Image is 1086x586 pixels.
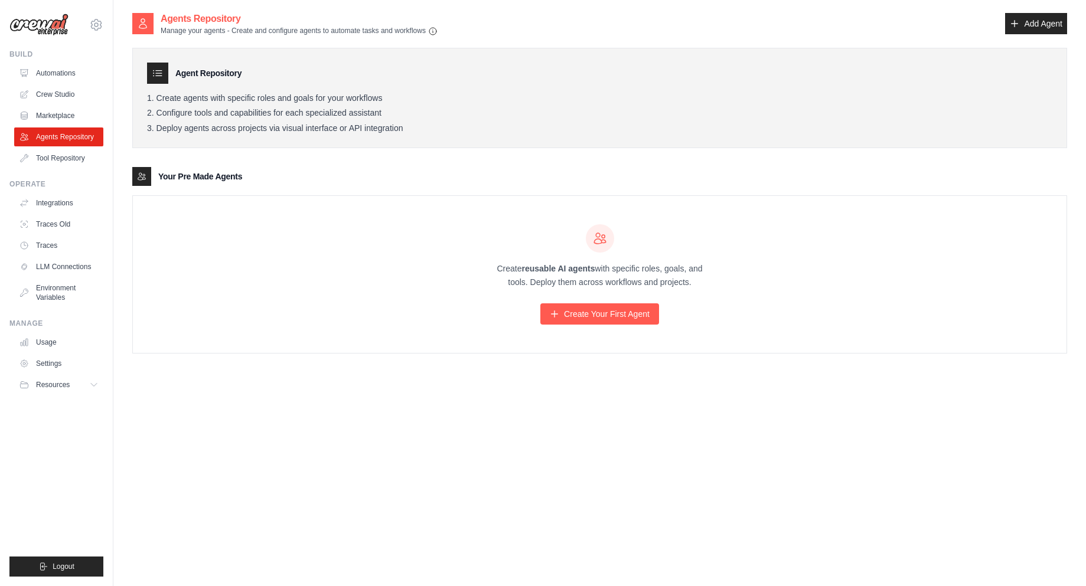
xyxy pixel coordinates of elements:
span: Logout [53,562,74,571]
a: Create Your First Agent [540,303,659,325]
li: Deploy agents across projects via visual interface or API integration [147,123,1052,134]
a: Traces Old [14,215,103,234]
div: Manage [9,319,103,328]
div: Build [9,50,103,59]
a: Automations [14,64,103,83]
button: Resources [14,375,103,394]
h2: Agents Repository [161,12,438,26]
a: Add Agent [1005,13,1067,34]
a: Integrations [14,194,103,212]
div: Operate [9,179,103,189]
a: Crew Studio [14,85,103,104]
li: Create agents with specific roles and goals for your workflows [147,93,1052,104]
a: Environment Variables [14,279,103,307]
h3: Your Pre Made Agents [158,171,242,182]
p: Create with specific roles, goals, and tools. Deploy them across workflows and projects. [487,262,713,289]
img: Logo [9,14,69,36]
h3: Agent Repository [175,67,242,79]
button: Logout [9,556,103,577]
a: Settings [14,354,103,373]
strong: reusable AI agents [521,264,595,273]
a: Marketplace [14,106,103,125]
span: Resources [36,380,70,389]
a: Usage [14,333,103,352]
a: Traces [14,236,103,255]
a: Agents Repository [14,127,103,146]
a: Tool Repository [14,149,103,168]
a: LLM Connections [14,257,103,276]
li: Configure tools and capabilities for each specialized assistant [147,108,1052,119]
p: Manage your agents - Create and configure agents to automate tasks and workflows [161,26,438,36]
